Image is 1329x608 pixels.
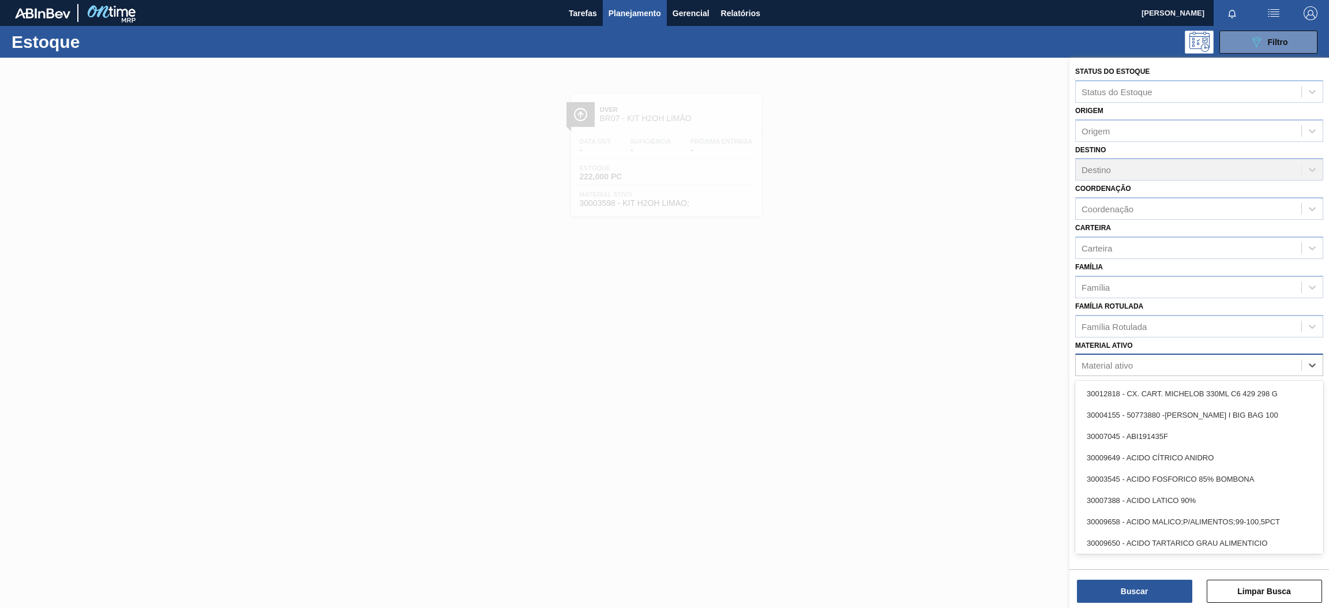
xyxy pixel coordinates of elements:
span: Planejamento [609,6,661,20]
div: 30004155 - 50773880 -[PERSON_NAME] I BIG BAG 100 [1075,404,1323,426]
div: 30009649 - ACIDO CÍTRICO ANIDRO [1075,447,1323,468]
span: Relatórios [721,6,760,20]
span: Gerencial [673,6,709,20]
img: Logout [1304,6,1317,20]
div: 30007045 - ABI191435F [1075,426,1323,447]
div: Coordenação [1082,204,1133,214]
div: Pogramando: nenhum usuário selecionado [1185,31,1214,54]
div: 30009658 - ACIDO MALICO;P/ALIMENTOS;99-100,5PCT [1075,511,1323,532]
div: 30007388 - ACIDO LATICO 90% [1075,490,1323,511]
label: Material ativo [1075,341,1133,350]
div: Status do Estoque [1082,87,1152,96]
label: Família [1075,263,1103,271]
div: Material ativo [1082,361,1133,370]
button: Filtro [1219,31,1317,54]
div: 30003545 - ACIDO FOSFORICO 85% BOMBONA [1075,468,1323,490]
h1: Estoque [12,35,189,48]
div: Origem [1082,126,1110,136]
div: Família Rotulada [1082,321,1147,331]
div: Família [1082,282,1110,292]
label: Família Rotulada [1075,302,1143,310]
button: Notificações [1214,5,1251,21]
label: Carteira [1075,224,1111,232]
label: Coordenação [1075,185,1131,193]
div: 30012818 - CX. CART. MICHELOB 330ML C6 429 298 G [1075,383,1323,404]
div: 30009650 - ACIDO TARTARICO GRAU ALIMENTICIO [1075,532,1323,554]
img: TNhmsLtSVTkK8tSr43FrP2fwEKptu5GPRR3wAAAABJRU5ErkJggg== [15,8,70,18]
span: Tarefas [569,6,597,20]
span: Filtro [1268,37,1288,47]
label: Status do Estoque [1075,67,1150,76]
img: userActions [1267,6,1281,20]
label: Origem [1075,107,1103,115]
div: Carteira [1082,243,1112,253]
label: Destino [1075,146,1106,154]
